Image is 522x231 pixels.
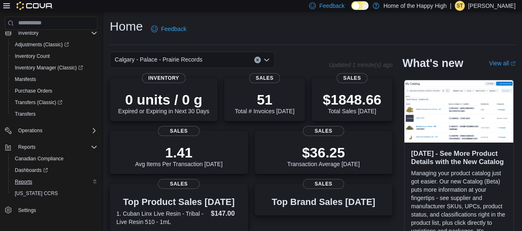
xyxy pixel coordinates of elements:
[110,18,143,35] h1: Home
[12,74,39,84] a: Manifests
[235,91,294,108] p: 51
[15,53,50,60] span: Inventory Count
[15,88,52,94] span: Purchase Orders
[12,63,97,73] span: Inventory Manager (Classic)
[15,142,97,152] span: Reports
[12,40,72,50] a: Adjustments (Classic)
[158,126,199,136] span: Sales
[158,179,199,189] span: Sales
[15,99,62,106] span: Transfers (Classic)
[411,149,507,166] h3: [DATE] - See More Product Details with the New Catalog
[12,165,51,175] a: Dashboards
[12,51,53,61] a: Inventory Count
[18,30,38,36] span: Inventory
[323,91,381,108] p: $1848.66
[2,27,101,39] button: Inventory
[263,57,270,63] button: Open list of options
[161,25,186,33] span: Feedback
[15,205,39,215] a: Settings
[455,1,465,11] div: Steven Thompson
[12,177,35,187] a: Reports
[15,41,69,48] span: Adjustments (Classic)
[115,55,202,64] span: Calgary - Palace - Prairie Records
[8,39,101,50] a: Adjustments (Classic)
[15,76,36,83] span: Manifests
[135,144,222,161] p: 1.41
[489,60,515,67] a: View allExternal link
[15,126,97,136] span: Operations
[329,62,392,68] p: Updated 1 minute(s) ago
[287,144,360,167] div: Transaction Average [DATE]
[450,1,451,11] p: |
[383,1,446,11] p: Home of the Happy High
[116,197,241,207] h3: Top Product Sales [DATE]
[135,144,222,167] div: Avg Items Per Transaction [DATE]
[8,164,101,176] a: Dashboards
[2,125,101,136] button: Operations
[12,177,97,187] span: Reports
[8,97,101,108] a: Transfers (Classic)
[18,207,36,214] span: Settings
[319,2,344,10] span: Feedback
[8,74,101,85] button: Manifests
[15,167,48,174] span: Dashboards
[8,85,101,97] button: Purchase Orders
[15,190,58,197] span: [US_STATE] CCRS
[272,197,375,207] h3: Top Brand Sales [DATE]
[254,57,261,63] button: Clear input
[18,127,43,134] span: Operations
[351,1,368,10] input: Dark Mode
[235,91,294,114] div: Total # Invoices [DATE]
[12,154,67,164] a: Canadian Compliance
[12,74,97,84] span: Manifests
[12,154,97,164] span: Canadian Compliance
[18,144,35,150] span: Reports
[17,2,53,10] img: Cova
[118,91,209,108] p: 0 units / 0 g
[8,176,101,188] button: Reports
[116,210,208,226] dt: 1. Cuban Linx Live Resin - Tribal - Live Resin 510 - 1mL
[8,62,101,74] a: Inventory Manager (Classic)
[15,155,64,162] span: Canadian Compliance
[510,61,515,66] svg: External link
[15,179,32,185] span: Reports
[12,86,56,96] a: Purchase Orders
[15,28,42,38] button: Inventory
[2,204,101,216] button: Settings
[303,126,344,136] span: Sales
[337,73,368,83] span: Sales
[148,21,189,37] a: Feedback
[8,108,101,120] button: Transfers
[456,1,463,11] span: ST
[402,57,463,70] h2: What's new
[287,144,360,161] p: $36.25
[323,91,381,114] div: Total Sales [DATE]
[118,91,209,114] div: Expired or Expiring in Next 30 Days
[12,188,97,198] span: Washington CCRS
[12,98,97,107] span: Transfers (Classic)
[12,109,97,119] span: Transfers
[211,209,241,219] dd: $147.00
[12,165,97,175] span: Dashboards
[8,50,101,62] button: Inventory Count
[468,1,515,11] p: [PERSON_NAME]
[2,141,101,153] button: Reports
[15,205,97,215] span: Settings
[12,40,97,50] span: Adjustments (Classic)
[12,86,97,96] span: Purchase Orders
[12,98,66,107] a: Transfers (Classic)
[12,188,61,198] a: [US_STATE] CCRS
[142,73,186,83] span: Inventory
[15,64,83,71] span: Inventory Manager (Classic)
[12,109,39,119] a: Transfers
[8,188,101,199] button: [US_STATE] CCRS
[8,153,101,164] button: Canadian Compliance
[15,126,46,136] button: Operations
[15,28,97,38] span: Inventory
[15,142,39,152] button: Reports
[303,179,344,189] span: Sales
[249,73,280,83] span: Sales
[12,63,86,73] a: Inventory Manager (Classic)
[12,51,97,61] span: Inventory Count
